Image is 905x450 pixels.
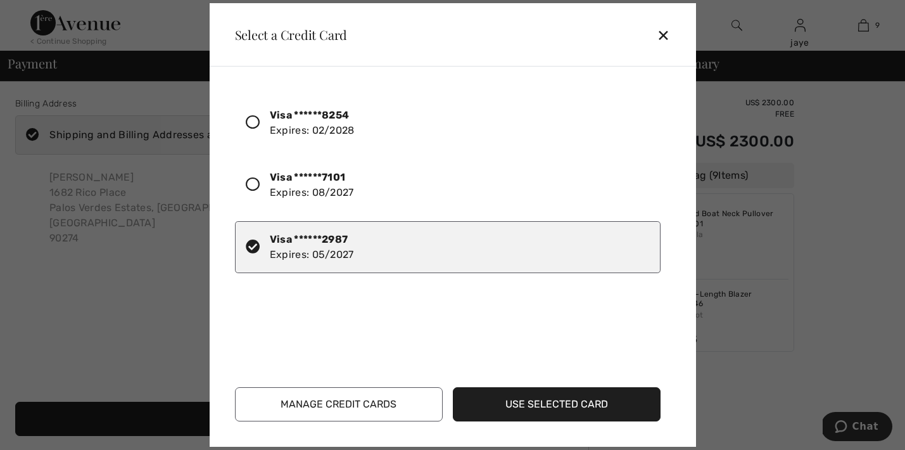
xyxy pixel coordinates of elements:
[270,232,354,262] div: Expires: 05/2027
[270,170,354,200] div: Expires: 08/2027
[30,9,56,20] span: Chat
[657,22,680,48] div: ✕
[225,29,348,41] div: Select a Credit Card
[453,387,661,421] button: Use Selected Card
[270,108,355,138] div: Expires: 02/2028
[235,387,443,421] button: Manage Credit Cards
